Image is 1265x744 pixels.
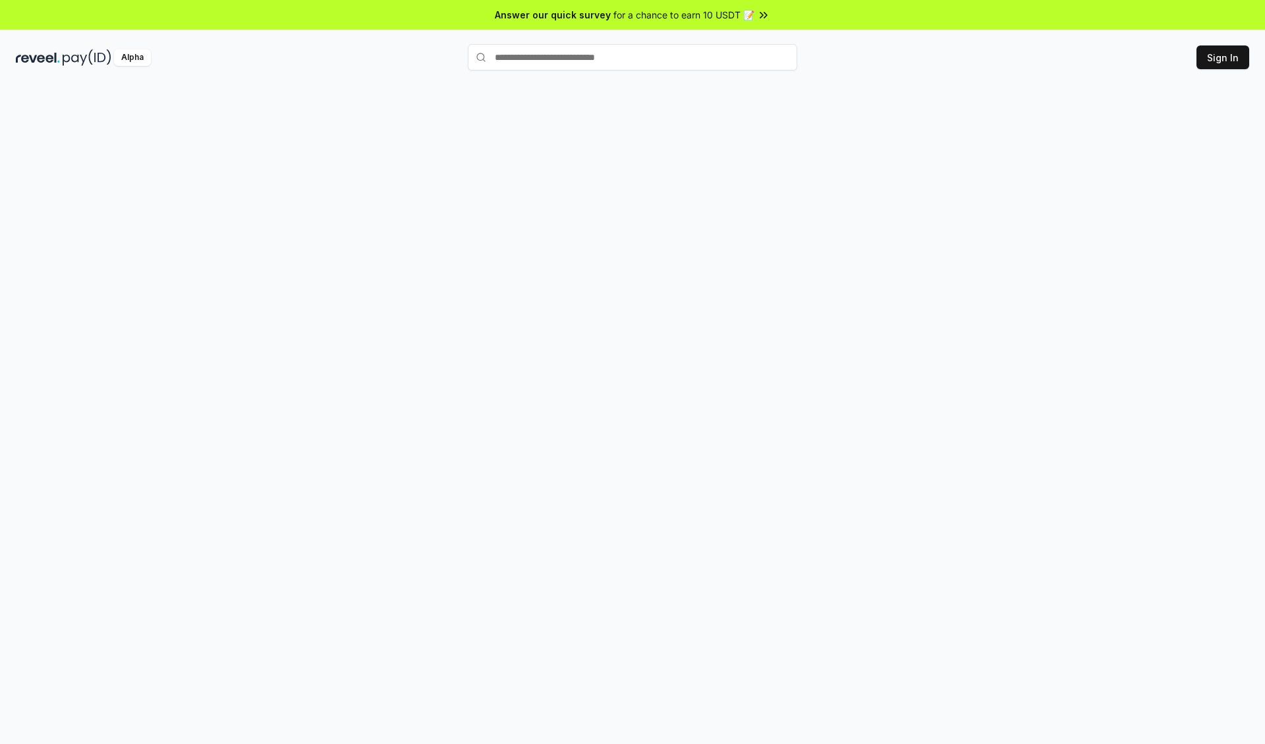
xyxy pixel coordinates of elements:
img: reveel_dark [16,49,60,66]
span: for a chance to earn 10 USDT 📝 [613,8,754,22]
div: Alpha [114,49,151,66]
span: Answer our quick survey [495,8,611,22]
img: pay_id [63,49,111,66]
button: Sign In [1196,45,1249,69]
